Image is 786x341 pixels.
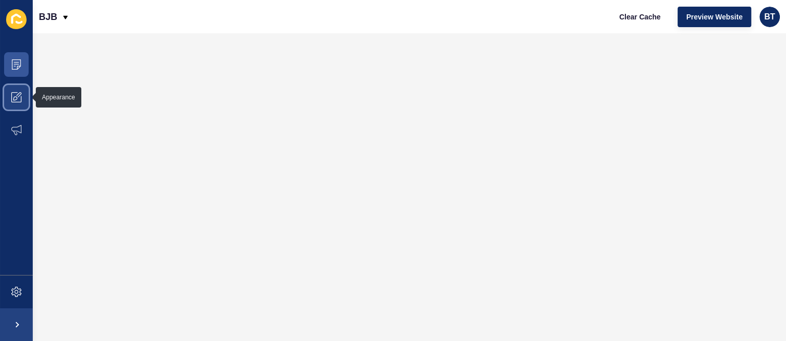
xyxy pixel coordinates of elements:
[42,93,75,101] div: Appearance
[764,12,775,22] span: BT
[611,7,669,27] button: Clear Cache
[619,12,661,22] span: Clear Cache
[686,12,743,22] span: Preview Website
[39,4,57,30] p: BJB
[678,7,751,27] button: Preview Website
